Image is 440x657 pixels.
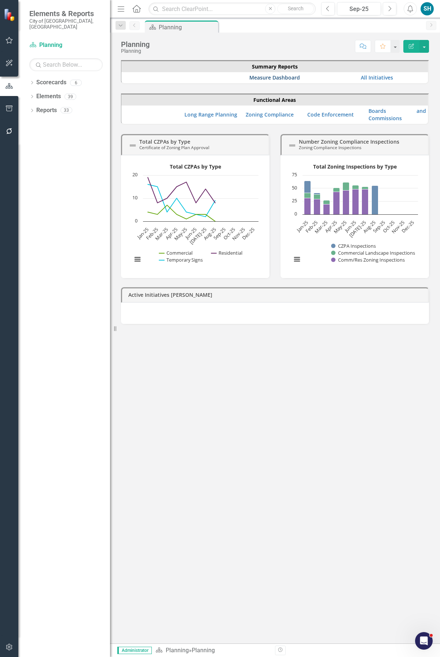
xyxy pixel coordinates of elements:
[304,219,319,234] text: Feb-25
[117,647,152,654] span: Administrator
[361,74,393,81] a: All Initiatives
[212,226,227,241] text: Sep-25
[139,138,190,145] a: Total CZPAs by Type
[211,250,242,256] button: Show Residential
[139,144,209,150] small: Certificate of Zoning Plan Approval
[60,107,72,114] div: 33
[159,256,203,263] button: Show Temporary Signs
[307,111,354,118] a: Code Enforcement
[292,254,302,265] button: View chart menu, Total Zoning Inspections by Type
[331,243,376,249] button: Show CZPA Inspections
[164,226,179,241] text: Apr-25
[381,219,396,234] text: Oct-25
[29,58,103,71] input: Search Below...
[144,226,159,241] text: Feb-25
[231,226,246,241] text: Nov-25
[36,106,57,115] a: Reports
[299,138,399,145] a: Number Zoning Compliance Inspections
[183,226,198,241] text: Jun-25
[288,161,422,271] svg: Interactive chart
[332,219,348,235] text: May-25
[36,78,66,87] a: Scorecards
[348,219,367,239] text: [DATE]-25
[128,141,137,150] img: Not Defined
[202,226,217,241] text: Aug-25
[170,163,221,170] text: Total CZPAs by Type
[29,41,103,49] a: Planning
[331,250,415,256] button: Show Commercial Landscape Inspections
[65,93,76,100] div: 39
[313,163,397,170] text: Total Zoning Inspections by Type
[277,4,314,14] button: Search
[304,175,414,215] g: Comm/Res Zoning Inspections, bar series 3 of 3 with 12 bars.
[352,189,359,214] path: Jun-25, 48. Comm/Res Zoning Inspections.
[121,48,150,54] div: Planning
[304,198,311,214] path: Jan-25, 31. Comm/Res Zoning Inspections.
[222,226,236,241] text: Oct-25
[159,250,193,256] button: Show Commercial
[314,193,320,194] path: Feb-25, 3. CZPA Inspections.
[128,292,424,298] h3: Active Initiatives [PERSON_NAME]
[352,185,359,189] path: Jun-25, 8. Commercial Landscape Inspections.
[159,23,216,32] div: Planning
[70,80,82,86] div: 6
[333,192,340,214] path: Apr-25, 43. Comm/Res Zoning Inspections.
[4,8,16,21] img: ClearPoint Strategy
[188,226,208,246] text: [DATE]-25
[304,181,311,193] path: Jan-25, 23. CZPA Inspections.
[166,647,189,654] a: Planning
[154,226,169,241] text: Mar-25
[313,219,329,235] text: Mar-25
[371,219,386,234] text: Sep-25
[368,107,426,122] a: Boards and Commissions
[246,111,294,118] a: Zoning Compliance
[314,194,320,199] path: Feb-25, 9. Commercial Landscape Inspections.
[184,111,237,118] a: Long Range Planning
[331,256,404,263] button: Show Comm/Res Zoning Inspections
[362,189,368,214] path: Jul-25, 48. Comm/Res Zoning Inspections.
[132,194,137,201] text: 10
[304,193,311,198] path: Jan-25, 10. Commercial Landscape Inspections.
[132,171,137,178] text: 20
[135,217,137,224] text: 0
[288,141,297,150] img: Not Defined
[362,187,368,189] path: Jul-25, 5. Commercial Landscape Inspections.
[294,210,297,217] text: 0
[343,182,349,190] path: May-25, 15. Commercial Landscape Inspections.
[292,171,297,178] text: 75
[29,18,103,30] small: City of [GEOGRAPHIC_DATA], [GEOGRAPHIC_DATA]
[421,2,434,15] div: SH
[400,219,415,234] text: Dec-25
[343,219,357,234] text: Jun-25
[173,226,188,242] text: May-25
[372,185,378,214] path: Aug-25, 55. CZPA Inspections.
[288,161,422,271] div: Total Zoning Inspections by Type. Highcharts interactive chart.
[323,200,330,204] path: Mar-25, 8. Commercial Landscape Inspections.
[323,204,330,214] path: Mar-25, 19. Comm/Res Zoning Inspections.
[362,219,377,235] text: Aug-25
[128,161,262,271] div: Total CZPAs by Type. Highcharts interactive chart.
[121,40,150,48] div: Planning
[128,161,262,271] svg: Interactive chart
[132,254,143,265] button: View chart menu, Total CZPAs by Type
[340,5,378,14] div: Sep-25
[121,95,428,106] th: Functional Areas
[314,199,320,214] path: Feb-25, 29. Comm/Res Zoning Inspections.
[288,5,304,11] span: Search
[295,219,309,234] text: Jan-25
[148,3,316,15] input: Search ClearPoint...
[390,219,406,235] text: Nov-25
[241,226,256,241] text: Dec-25
[292,197,297,204] text: 25
[323,219,338,234] text: Apr-25
[29,9,103,18] span: Elements & Reports
[135,226,150,241] text: Jan-25
[299,144,362,150] small: Zoning Compliance Inspections
[121,61,428,72] th: Summary Reports
[155,646,269,655] div: »
[249,74,300,81] a: Measure Dashboard
[36,92,61,101] a: Elements
[343,190,349,214] path: May-25, 46. Comm/Res Zoning Inspections.
[415,632,433,650] iframe: Intercom live chat
[337,2,381,15] button: Sep-25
